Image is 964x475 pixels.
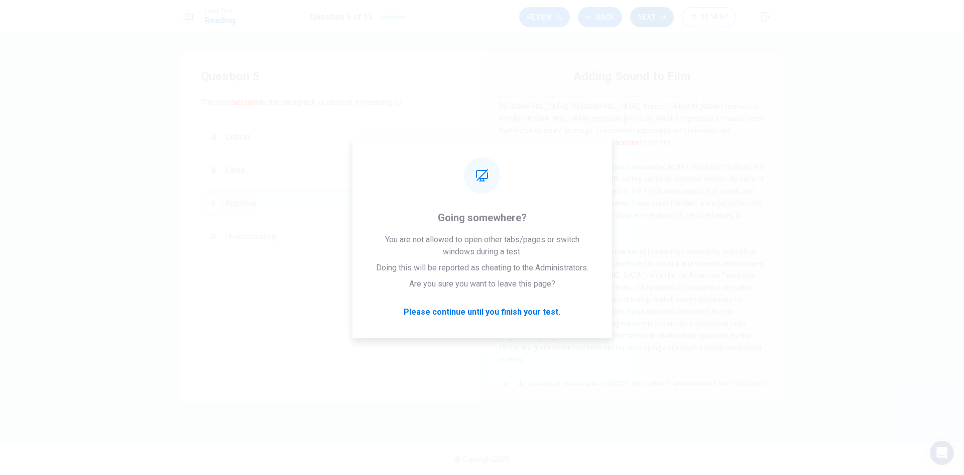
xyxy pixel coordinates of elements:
[455,455,509,463] span: © Copyright 2025
[225,164,245,176] span: Fame
[201,125,462,150] button: ACritical
[205,196,221,212] div: C
[700,13,728,21] span: 00:14:07
[201,97,462,109] span: The word in the paragraph is closest in meaning to:
[573,68,690,84] h4: Adding Sound to Film
[205,129,221,145] div: A
[682,7,736,27] button: 00:14:07
[201,158,462,183] button: BFame
[615,139,640,147] font: acclaim
[205,162,221,178] div: B
[499,380,767,460] span: At the end of the decade, in [DATE], the United States released over 300 sound films, including t...
[499,378,515,394] div: 5
[201,191,462,216] button: CApproval
[499,247,763,364] span: These inventions included the market of increasingly expanding technology outlets. The phone was ...
[499,245,515,261] div: 4
[225,198,257,210] span: Approval
[201,224,462,249] button: DUnderstanding
[310,11,373,23] h1: Question 5 of 13
[519,7,570,27] button: Review
[205,8,235,15] span: Level Test
[578,7,622,27] button: Back
[499,161,515,177] div: 3
[201,68,462,84] h4: Question 5
[630,7,674,27] button: Next
[233,98,260,107] font: acclaim
[205,15,235,27] h1: Reading
[205,229,221,245] div: D
[930,441,954,465] div: Open Intercom Messenger
[225,131,250,143] span: Critical
[225,231,276,243] span: Understanding
[499,163,766,231] span: It was not without doubt that sound was added to film. Since before World War One, innovators had...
